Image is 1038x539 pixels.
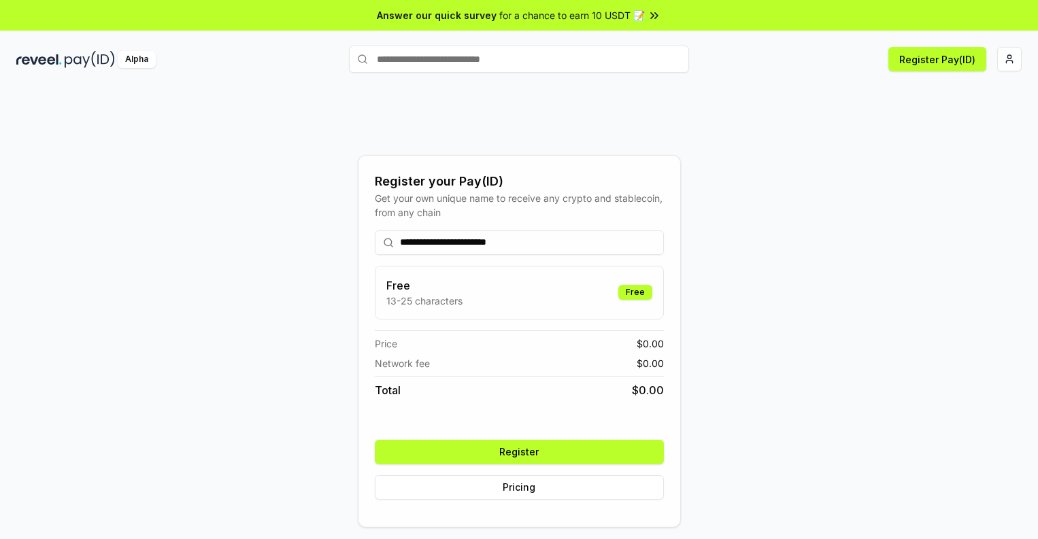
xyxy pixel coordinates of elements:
[375,475,664,500] button: Pricing
[637,356,664,370] span: $ 0.00
[888,47,986,71] button: Register Pay(ID)
[65,51,115,68] img: pay_id
[637,336,664,351] span: $ 0.00
[375,382,401,398] span: Total
[386,294,463,308] p: 13-25 characters
[118,51,156,68] div: Alpha
[375,440,664,464] button: Register
[375,172,664,191] div: Register your Pay(ID)
[386,277,463,294] h3: Free
[499,8,645,22] span: for a chance to earn 10 USDT 📝
[375,356,430,370] span: Network fee
[632,382,664,398] span: $ 0.00
[375,191,664,220] div: Get your own unique name to receive any crypto and stablecoin, from any chain
[377,8,497,22] span: Answer our quick survey
[375,336,397,351] span: Price
[16,51,62,68] img: reveel_dark
[618,285,652,300] div: Free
